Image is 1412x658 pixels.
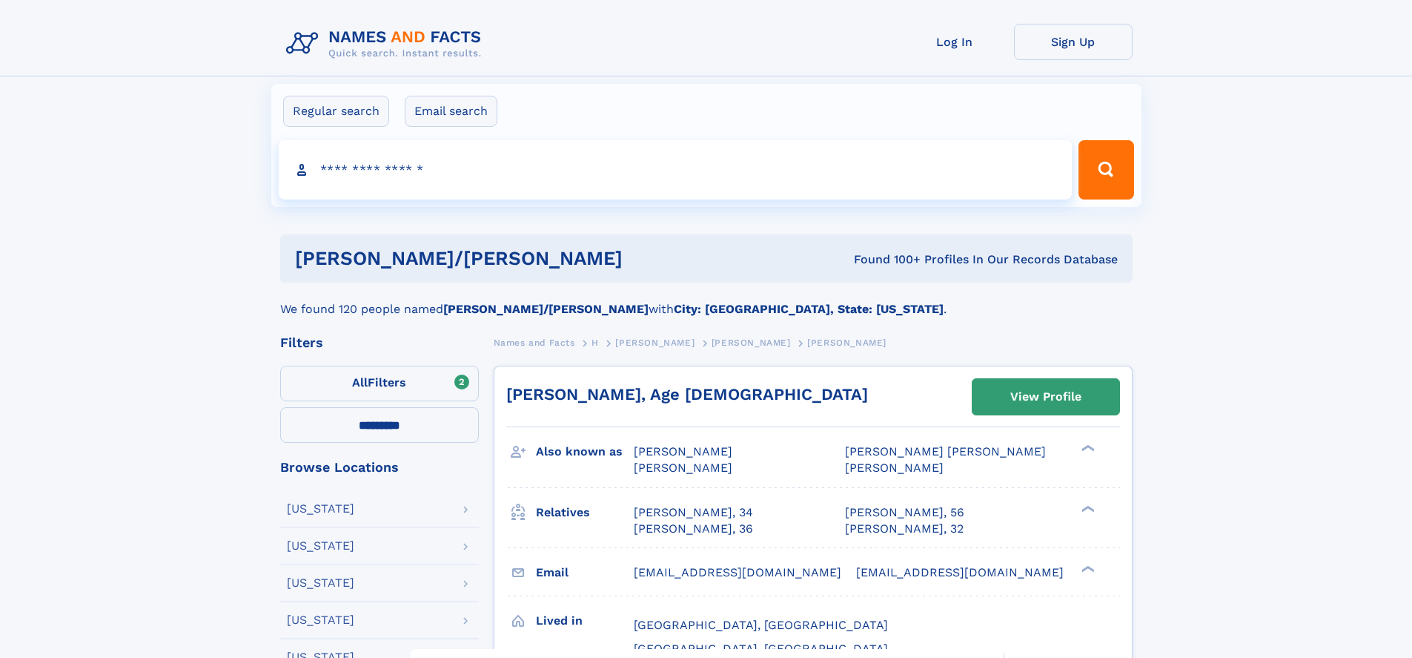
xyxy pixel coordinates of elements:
div: [US_STATE] [287,540,354,552]
a: Names and Facts [494,333,575,352]
h3: Lived in [536,608,634,634]
span: [GEOGRAPHIC_DATA], [GEOGRAPHIC_DATA] [634,618,888,632]
div: [US_STATE] [287,577,354,589]
label: Filters [280,366,479,401]
h1: [PERSON_NAME]/[PERSON_NAME] [295,249,738,268]
span: [PERSON_NAME] [634,444,732,458]
div: Browse Locations [280,461,479,474]
span: [PERSON_NAME] [634,461,732,475]
label: Email search [405,96,497,127]
a: [PERSON_NAME], 36 [634,521,753,537]
div: Found 100+ Profiles In Our Records Database [738,251,1118,268]
b: [PERSON_NAME]/[PERSON_NAME] [443,302,649,316]
div: ❯ [1078,444,1096,453]
div: ❯ [1078,504,1096,513]
a: [PERSON_NAME], 56 [845,504,964,521]
div: [US_STATE] [287,503,354,515]
span: [PERSON_NAME] [PERSON_NAME] [845,444,1046,458]
span: H [591,338,599,348]
span: [PERSON_NAME] [807,338,886,348]
a: [PERSON_NAME], 32 [845,521,964,537]
a: Sign Up [1014,24,1133,60]
span: [EMAIL_ADDRESS][DOMAIN_NAME] [856,565,1064,579]
h3: Email [536,560,634,585]
div: [US_STATE] [287,614,354,626]
a: H [591,333,599,352]
span: All [352,375,368,389]
img: Logo Names and Facts [280,24,494,64]
span: [EMAIL_ADDRESS][DOMAIN_NAME] [634,565,841,579]
span: [PERSON_NAME] [615,338,695,348]
a: View Profile [972,379,1119,415]
a: Log In [895,24,1014,60]
div: ❯ [1078,564,1096,573]
div: Filters [280,336,479,349]
b: City: [GEOGRAPHIC_DATA], State: [US_STATE] [674,302,944,316]
a: [PERSON_NAME] [712,333,791,352]
button: Search Button [1078,140,1133,200]
input: search input [279,140,1073,200]
div: View Profile [1010,380,1081,414]
label: Regular search [283,96,389,127]
span: [PERSON_NAME] [712,338,791,348]
h3: Also known as [536,439,634,464]
span: [PERSON_NAME] [845,461,944,475]
div: We found 120 people named with . [280,283,1133,318]
span: [GEOGRAPHIC_DATA], [GEOGRAPHIC_DATA] [634,642,888,656]
h3: Relatives [536,500,634,525]
a: [PERSON_NAME] [615,333,695,352]
a: [PERSON_NAME], Age [DEMOGRAPHIC_DATA] [506,385,868,404]
a: [PERSON_NAME], 34 [634,504,753,521]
